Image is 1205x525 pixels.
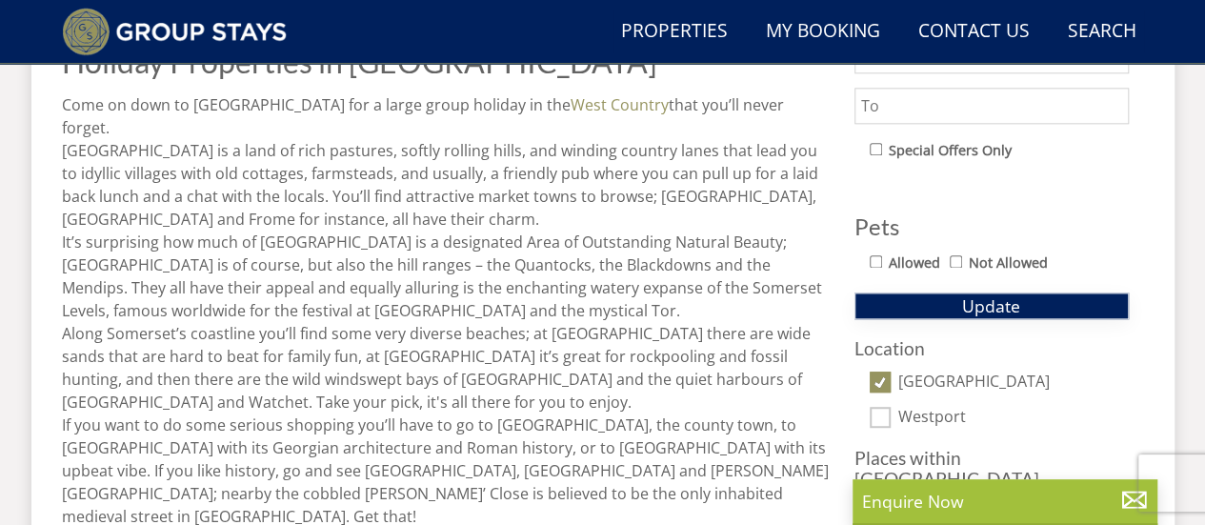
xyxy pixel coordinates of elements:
[62,45,832,78] h1: Holiday Properties in [GEOGRAPHIC_DATA]
[889,252,940,273] label: Allowed
[854,448,1129,488] h3: Places within [GEOGRAPHIC_DATA]
[62,8,288,55] img: Group Stays
[898,408,1129,429] label: Westport
[862,489,1148,514] p: Enquire Now
[571,94,669,115] a: West Country
[969,252,1048,273] label: Not Allowed
[854,88,1129,124] input: To
[854,338,1129,358] h3: Location
[854,293,1129,319] button: Update
[898,373,1129,394] label: [GEOGRAPHIC_DATA]
[758,10,888,53] a: My Booking
[889,140,1012,161] label: Special Offers Only
[911,10,1037,53] a: Contact Us
[613,10,735,53] a: Properties
[1060,10,1144,53] a: Search
[854,214,1129,239] h3: Pets
[962,294,1020,317] span: Update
